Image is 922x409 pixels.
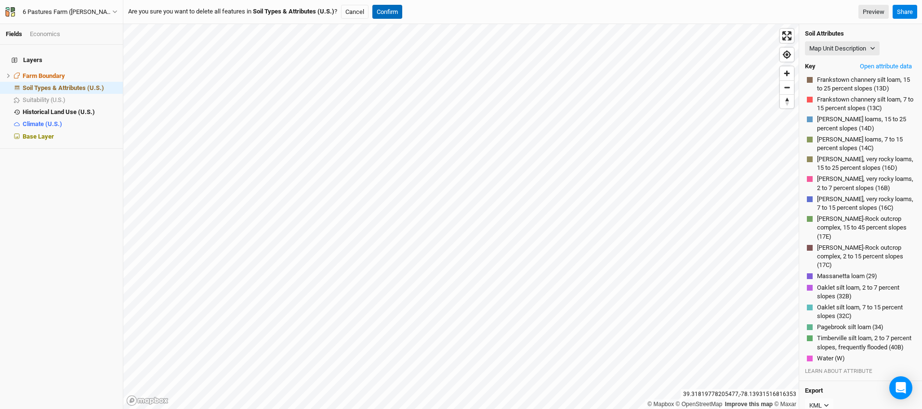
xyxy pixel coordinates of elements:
[725,401,773,408] a: Improve this map
[805,367,916,375] div: LEARN ABOUT ATTRIBUTE
[23,108,95,115] span: Historical Land Use (U.S.)
[780,95,794,108] span: Reset bearing to north
[805,387,916,395] h4: Export
[817,283,914,301] button: Oaklet silt loam, 2 to 7 percent slopes (32B)
[817,354,845,363] button: Water (W)
[817,333,914,352] button: Timberville silt loam, 2 to 7 percent slopes, frequently flooded (40B)
[817,194,914,213] button: [PERSON_NAME], very rocky loams, 7 to 15 percent slopes (16C)
[681,389,799,399] div: 39.31819778205477 , -78.13931516816353
[889,376,912,399] div: Open Intercom Messenger
[5,7,118,17] button: 6 Pastures Farm ([PERSON_NAME])
[23,133,117,141] div: Base Layer
[23,7,112,17] div: 6 Pastures Farm ([PERSON_NAME])
[23,120,117,128] div: Climate (U.S.)
[6,51,117,70] h4: Layers
[780,94,794,108] button: Reset bearing to north
[676,401,723,408] a: OpenStreetMap
[817,115,914,133] button: [PERSON_NAME] loams, 15 to 25 percent slopes (14D)
[23,72,117,80] div: Farm Boundary
[30,30,60,38] div: Economics
[6,30,22,38] a: Fields
[858,5,889,19] a: Preview
[128,7,337,16] span: Are you sure you want to delete all features in ?
[856,59,916,74] button: Open attribute data
[23,72,65,79] span: Farm Boundary
[817,75,914,93] button: Frankstown channery silt loam, 15 to 25 percent slopes (13D)
[23,120,62,128] span: Climate (U.S.)
[23,96,66,103] span: Suitability (U.S.)
[817,154,914,173] button: [PERSON_NAME], very rocky loams, 15 to 25 percent slopes (16D)
[817,135,914,153] button: [PERSON_NAME] loams, 7 to 15 percent slopes (14C)
[23,84,104,91] span: Soil Types & Attributes (U.S.)
[23,133,54,140] span: Base Layer
[123,24,799,409] canvas: Map
[253,8,334,15] b: Soil Types & Attributes (U.S.)
[647,401,674,408] a: Mapbox
[780,48,794,62] button: Find my location
[126,395,169,406] a: Mapbox logo
[23,7,112,17] div: 6 Pastures Farm (Paul)
[780,66,794,80] button: Zoom in
[23,96,117,104] div: Suitability (U.S.)
[817,322,884,332] button: Pagebrook silt loam (34)
[372,5,402,19] button: Confirm
[817,95,914,113] button: Frankstown channery silt loam, 7 to 15 percent slopes (13C)
[805,30,916,38] h4: Soil Attributes
[805,41,880,56] button: Map Unit Description
[805,63,816,70] h4: Key
[817,214,914,242] button: [PERSON_NAME]-Rock outcrop complex, 15 to 45 percent slopes (17E)
[817,243,914,270] button: [PERSON_NAME]-Rock outcrop complex, 2 to 15 percent slopes (17C)
[341,5,369,19] button: Cancel
[817,174,914,192] button: [PERSON_NAME], very rocky loams, 2 to 7 percent slopes (16B)
[780,81,794,94] span: Zoom out
[23,84,117,92] div: Soil Types & Attributes (U.S.)
[780,29,794,43] button: Enter fullscreen
[23,108,117,116] div: Historical Land Use (U.S.)
[817,271,878,281] button: Massanetta loam (29)
[780,80,794,94] button: Zoom out
[817,303,914,321] button: Oaklet silt loam, 7 to 15 percent slopes (32C)
[774,401,796,408] a: Maxar
[893,5,917,19] button: Share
